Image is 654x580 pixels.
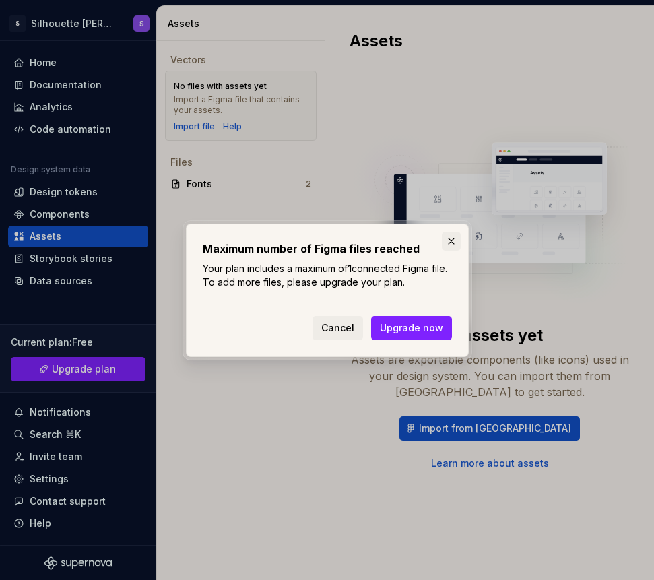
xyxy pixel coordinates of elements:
[371,316,452,340] button: Upgrade now
[203,262,452,289] p: Your plan includes a maximum of connected Figma file. To add more files, please upgrade your plan.
[380,321,443,335] span: Upgrade now
[313,316,363,340] button: Cancel
[321,321,354,335] span: Cancel
[203,240,452,257] h2: Maximum number of Figma files reached
[348,263,352,274] b: 1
